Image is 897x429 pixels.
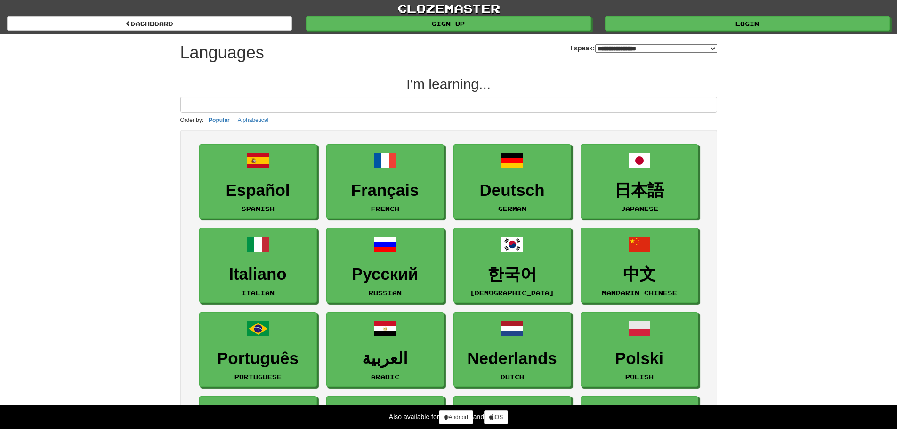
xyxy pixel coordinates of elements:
button: Alphabetical [235,115,271,125]
a: 한국어[DEMOGRAPHIC_DATA] [453,228,571,303]
h3: Nederlands [459,349,566,368]
h3: Português [204,349,312,368]
h3: 한국어 [459,265,566,283]
h3: Русский [331,265,439,283]
small: Order by: [180,117,204,123]
a: 中文Mandarin Chinese [581,228,698,303]
h3: العربية [331,349,439,368]
h3: 中文 [586,265,693,283]
h3: Français [331,181,439,200]
a: iOS [484,410,508,424]
small: Mandarin Chinese [602,290,677,296]
small: [DEMOGRAPHIC_DATA] [470,290,554,296]
h3: Español [204,181,312,200]
a: EspañolSpanish [199,144,317,219]
a: ItalianoItalian [199,228,317,303]
a: Login [605,16,890,31]
small: Italian [242,290,275,296]
small: French [371,205,399,212]
a: Sign up [306,16,591,31]
a: NederlandsDutch [453,312,571,387]
h3: 日本語 [586,181,693,200]
h3: Deutsch [459,181,566,200]
select: I speak: [595,44,717,53]
small: Japanese [621,205,658,212]
a: Android [439,410,473,424]
small: Dutch [501,373,524,380]
a: العربيةArabic [326,312,444,387]
a: DeutschGerman [453,144,571,219]
a: 日本語Japanese [581,144,698,219]
small: Polish [625,373,654,380]
a: PolskiPolish [581,312,698,387]
a: FrançaisFrench [326,144,444,219]
h3: Polski [586,349,693,368]
h3: Italiano [204,265,312,283]
a: РусскийRussian [326,228,444,303]
small: Russian [369,290,402,296]
small: Portuguese [234,373,282,380]
h1: Languages [180,43,264,62]
button: Popular [206,115,233,125]
label: I speak: [570,43,717,53]
small: Spanish [242,205,275,212]
h2: I'm learning... [180,76,717,92]
small: Arabic [371,373,399,380]
a: dashboard [7,16,292,31]
small: German [498,205,526,212]
a: PortuguêsPortuguese [199,312,317,387]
